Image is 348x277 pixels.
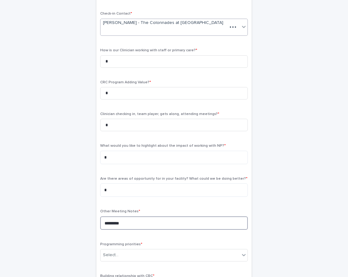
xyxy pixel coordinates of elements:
[100,242,142,246] span: Programming priorities
[103,252,118,258] div: Select...
[103,20,223,26] span: [PERSON_NAME] - The Colonnades at [GEOGRAPHIC_DATA]
[100,112,219,116] span: Clinician checking in, team player, gets along, attending meetings?
[100,144,226,148] span: What would you like to highlight about the impact of working with NP?
[100,81,151,84] span: CRC Program Adding Value?
[100,210,140,213] span: Other Meeting Notes
[100,12,132,16] span: Check-in Contact
[100,48,197,52] span: How is our Clinician working with staff or primary care?
[100,177,248,181] span: Are there areas of opportunity for in your facility? What could we be doing better?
